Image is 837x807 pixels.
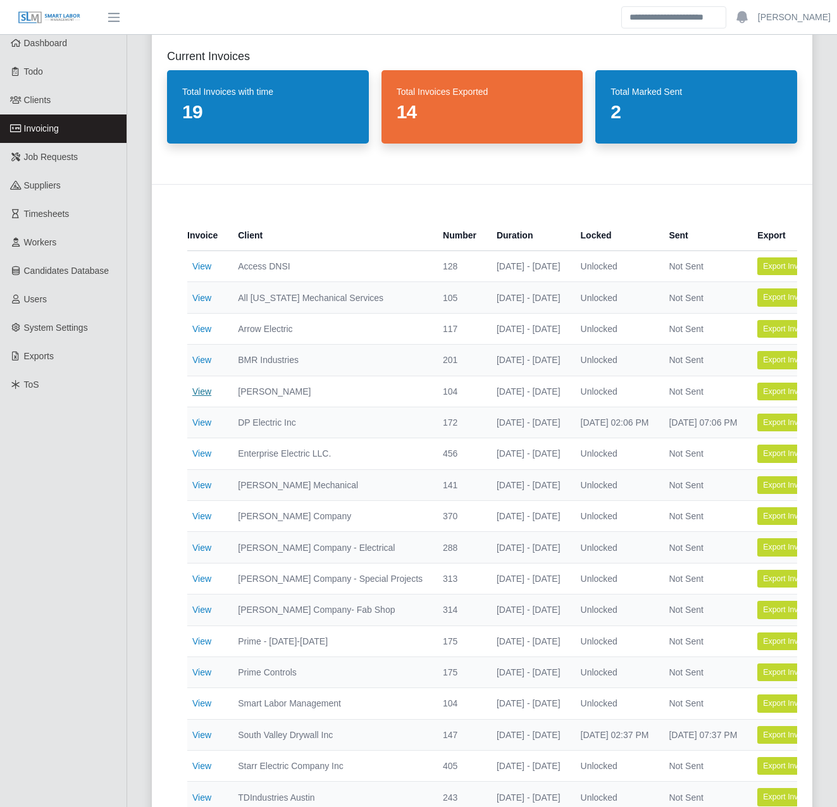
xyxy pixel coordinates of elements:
td: Unlocked [571,438,659,469]
td: [DATE] 07:37 PM [659,719,747,750]
a: View [192,293,211,303]
td: 313 [433,563,487,594]
td: [DATE] - [DATE] [487,251,571,282]
a: View [192,511,211,521]
button: Export Invoice [757,383,818,400]
dt: Total Invoices Exported [397,85,568,98]
td: 104 [433,376,487,407]
td: Unlocked [571,532,659,563]
td: [PERSON_NAME] Company - Electrical [228,532,433,563]
td: Smart Labor Management [228,688,433,719]
td: [PERSON_NAME] Company- Fab Shop [228,594,433,625]
button: Export Invoice [757,726,818,744]
button: Export Invoice [757,694,818,712]
button: Export Invoice [757,507,818,525]
a: View [192,667,211,677]
a: View [192,386,211,397]
img: SLM Logo [18,11,81,25]
td: [DATE] - [DATE] [487,282,571,313]
a: View [192,636,211,646]
td: Arrow Electric [228,313,433,344]
dt: Total Marked Sent [611,85,782,98]
button: Export Invoice [757,601,818,619]
a: View [192,448,211,459]
td: Not Sent [659,469,747,500]
td: 117 [433,313,487,344]
td: 175 [433,656,487,687]
button: Export Invoice [757,788,818,806]
a: View [192,355,211,365]
td: South Valley Drywall Inc [228,719,433,750]
td: 147 [433,719,487,750]
td: Not Sent [659,563,747,594]
a: View [192,480,211,490]
span: Timesheets [24,209,70,219]
span: Dashboard [24,38,68,48]
td: 175 [433,625,487,656]
td: Starr Electric Company Inc [228,751,433,782]
th: Locked [571,220,659,251]
td: Not Sent [659,625,747,656]
td: [DATE] - [DATE] [487,469,571,500]
span: Suppliers [24,180,61,190]
td: Prime - [DATE]-[DATE] [228,625,433,656]
a: View [192,261,211,271]
td: Prime Controls [228,656,433,687]
td: Unlocked [571,594,659,625]
span: ToS [24,379,39,390]
button: Export Invoice [757,257,818,275]
td: [DATE] - [DATE] [487,625,571,656]
input: Search [621,6,726,28]
td: Unlocked [571,376,659,407]
td: Not Sent [659,282,747,313]
td: [DATE] - [DATE] [487,376,571,407]
td: [DATE] - [DATE] [487,563,571,594]
dd: 14 [397,101,568,123]
td: [DATE] - [DATE] [487,438,571,469]
td: Unlocked [571,469,659,500]
span: Invoicing [24,123,59,133]
td: Unlocked [571,688,659,719]
td: 201 [433,345,487,376]
td: Not Sent [659,313,747,344]
th: Duration [487,220,571,251]
button: Export Invoice [757,288,818,306]
a: View [192,792,211,803]
td: 172 [433,407,487,438]
span: Candidates Database [24,266,109,276]
a: View [192,417,211,428]
td: 405 [433,751,487,782]
dd: 19 [182,101,354,123]
span: Users [24,294,47,304]
a: View [192,761,211,771]
span: System Settings [24,323,88,333]
td: Unlocked [571,251,659,282]
td: DP Electric Inc [228,407,433,438]
span: Job Requests [24,152,78,162]
td: 288 [433,532,487,563]
td: Not Sent [659,438,747,469]
td: [PERSON_NAME] [228,376,433,407]
button: Export Invoice [757,320,818,338]
th: Invoice [187,220,228,251]
td: [PERSON_NAME] Company - Special Projects [228,563,433,594]
td: Unlocked [571,751,659,782]
td: [DATE] - [DATE] [487,407,571,438]
td: [DATE] - [DATE] [487,719,571,750]
td: 141 [433,469,487,500]
td: 104 [433,688,487,719]
td: [DATE] - [DATE] [487,656,571,687]
button: Export Invoice [757,414,818,431]
td: [DATE] - [DATE] [487,751,571,782]
a: View [192,574,211,584]
th: Sent [659,220,747,251]
td: Unlocked [571,625,659,656]
a: View [192,605,211,615]
td: [DATE] 02:06 PM [571,407,659,438]
td: [DATE] - [DATE] [487,594,571,625]
td: Unlocked [571,656,659,687]
button: Export Invoice [757,476,818,494]
th: Client [228,220,433,251]
button: Export Invoice [757,445,818,462]
td: Unlocked [571,313,659,344]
